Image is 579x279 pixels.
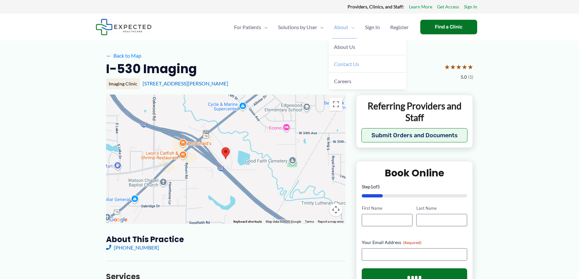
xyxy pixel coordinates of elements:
[329,203,342,216] button: Map camera controls
[329,16,360,39] a: AboutMenu Toggle
[106,61,197,77] h2: I-530 Imaging
[360,16,385,39] a: Sign In
[329,73,406,89] a: Careers
[334,78,351,84] span: Careers
[106,78,140,89] div: Imaging Clinic
[362,205,413,211] label: First Name
[403,240,422,245] span: (Required)
[317,16,324,39] span: Menu Toggle
[143,80,228,86] a: [STREET_ADDRESS][PERSON_NAME]
[334,16,348,39] span: About
[377,184,380,189] span: 5
[96,19,152,35] img: Expected Healthcare Logo - side, dark font, small
[365,16,380,39] span: Sign In
[444,61,450,73] span: ★
[318,220,344,223] a: Report a map error
[233,219,262,224] button: Keyboard shortcuts
[273,16,329,39] a: Solutions by UserMenu Toggle
[362,167,467,179] h2: Book Online
[464,3,477,11] a: Sign In
[106,52,112,59] span: ←
[106,234,346,244] h3: About this practice
[329,39,406,56] a: About Us
[234,16,261,39] span: For Patients
[329,55,406,73] a: Contact Us
[229,16,273,39] a: For PatientsMenu Toggle
[409,3,432,11] a: Learn More
[370,184,373,189] span: 1
[229,16,414,39] nav: Primary Site Navigation
[461,73,467,81] span: 5.0
[329,98,342,111] button: Toggle fullscreen view
[420,20,477,34] a: Find a Clinic
[390,16,409,39] span: Register
[106,51,141,61] a: ←Back to Map
[108,216,129,224] img: Google
[361,100,468,124] p: Referring Providers and Staff
[334,61,359,67] span: Contact Us
[334,44,355,50] span: About Us
[385,16,414,39] a: Register
[261,16,268,39] span: Menu Toggle
[106,244,159,251] a: [PHONE_NUMBER]
[416,205,467,211] label: Last Name
[305,220,314,223] a: Terms (opens in new tab)
[437,3,459,11] a: Get Access
[348,16,355,39] span: Menu Toggle
[278,16,317,39] span: Solutions by User
[266,220,301,223] span: Map data ©2025 Google
[462,61,467,73] span: ★
[467,61,473,73] span: ★
[450,61,456,73] span: ★
[361,128,468,142] button: Submit Orders and Documents
[348,4,404,9] strong: Providers, Clinics, and Staff:
[468,73,473,81] span: (1)
[362,184,467,189] p: Step of
[362,239,467,246] label: Your Email Address
[456,61,462,73] span: ★
[108,216,129,224] a: Open this area in Google Maps (opens a new window)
